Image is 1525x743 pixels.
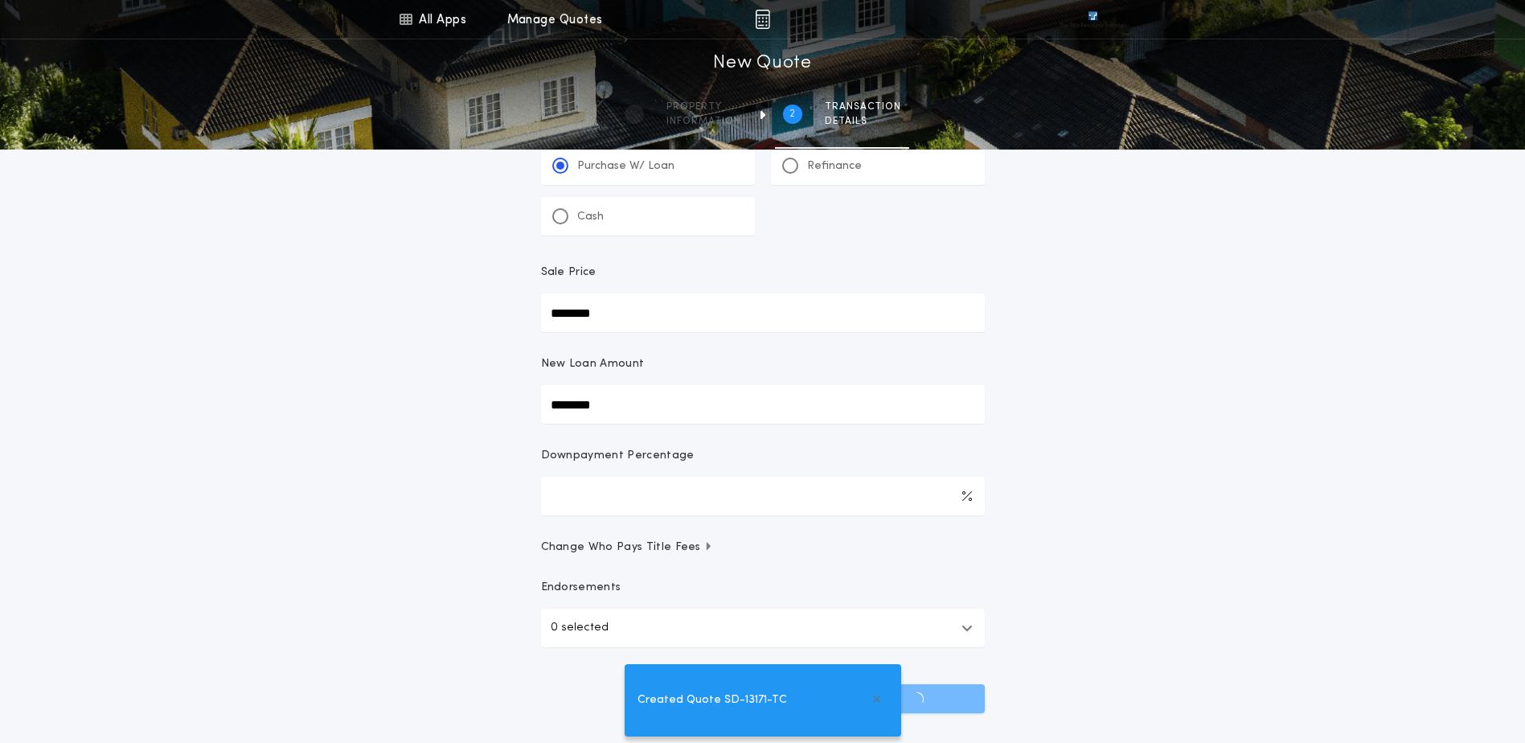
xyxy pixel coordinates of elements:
button: Change Who Pays Title Fees [541,540,985,556]
span: Change Who Pays Title Fees [541,540,714,556]
button: 0 selected [541,609,985,647]
p: New Loan Amount [541,356,645,372]
span: Property [666,101,741,113]
h1: New Quote [713,51,811,76]
input: Sale Price [541,294,985,332]
p: Purchase W/ Loan [577,158,674,174]
p: Refinance [807,158,862,174]
p: Cash [577,209,604,225]
span: information [666,115,741,128]
span: Transaction [825,101,901,113]
img: img [755,10,770,29]
input: New Loan Amount [541,385,985,424]
img: vs-icon [1059,11,1126,27]
p: 0 selected [551,618,609,638]
input: Downpayment Percentage [541,477,985,515]
p: Sale Price [541,265,596,281]
span: Created Quote SD-13171-TC [637,692,787,709]
p: Endorsements [541,580,985,596]
p: Downpayment Percentage [541,448,695,464]
span: details [825,115,901,128]
h2: 2 [789,108,795,121]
